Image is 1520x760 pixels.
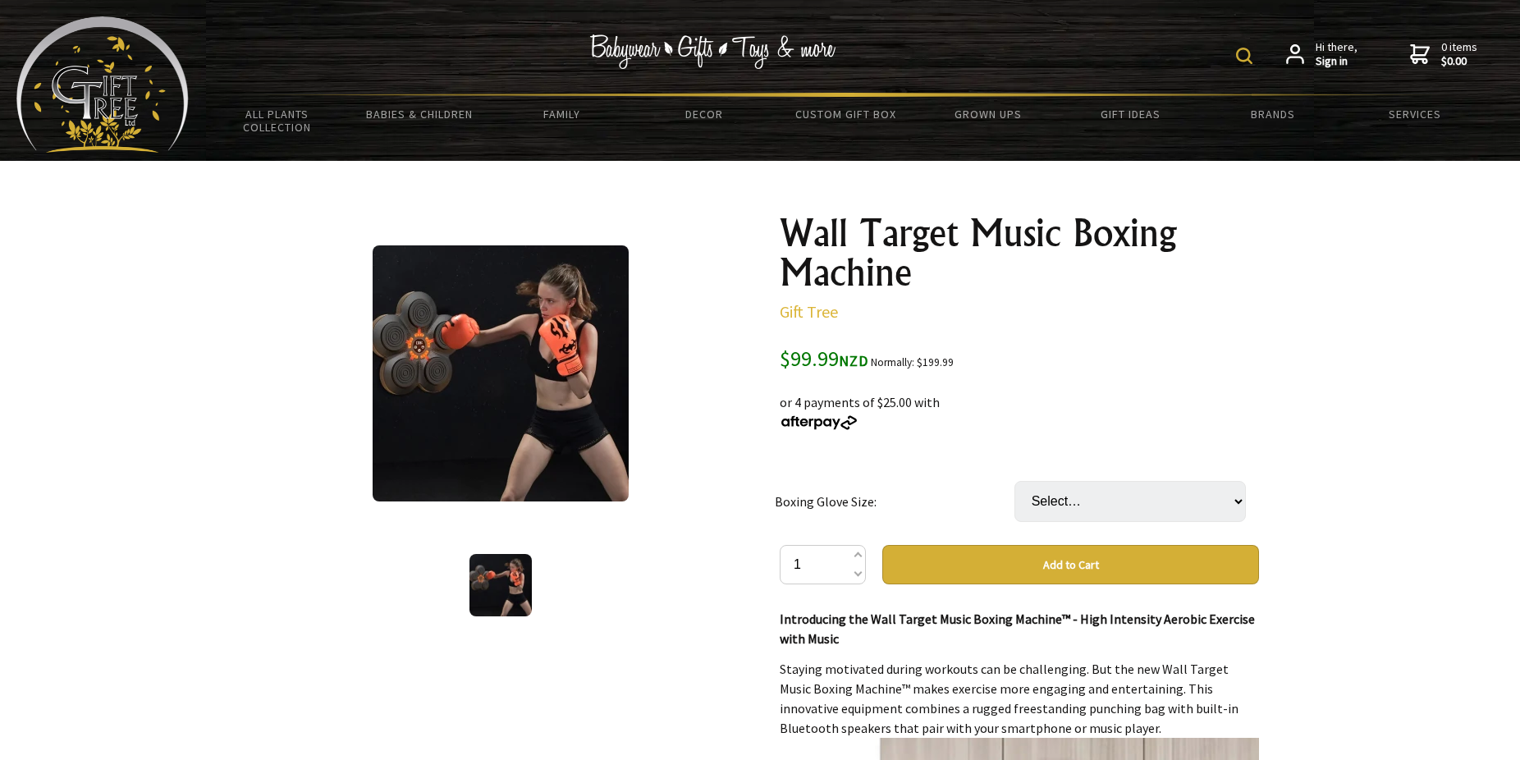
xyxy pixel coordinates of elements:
button: Add to Cart [882,545,1259,584]
a: All Plants Collection [206,97,348,144]
a: Family [491,97,633,131]
small: Normally: $199.99 [871,355,954,369]
img: Babyware - Gifts - Toys and more... [16,16,189,153]
img: Wall Target Music Boxing Machine [469,554,532,616]
a: Services [1344,97,1486,131]
img: Babywear - Gifts - Toys & more [589,34,836,69]
a: 0 items$0.00 [1410,40,1477,69]
span: Hi there, [1316,40,1357,69]
strong: Introducing the Wall Target Music Boxing Machine™ - High Intensity Aerobic Exercise with Music [780,611,1255,647]
td: Boxing Glove Size: [775,458,1014,545]
span: NZD [839,351,868,370]
span: $99.99 [780,345,868,372]
img: product search [1236,48,1252,64]
strong: Sign in [1316,54,1357,69]
img: Afterpay [780,415,858,430]
img: Wall Target Music Boxing Machine [373,245,629,501]
a: Babies & Children [348,97,490,131]
h1: Wall Target Music Boxing Machine [780,213,1259,292]
a: Brands [1202,97,1344,131]
a: Gift Ideas [1060,97,1202,131]
a: Decor [633,97,775,131]
a: Grown Ups [918,97,1060,131]
strong: $0.00 [1441,54,1477,69]
a: Hi there,Sign in [1286,40,1357,69]
div: or 4 payments of $25.00 with [780,373,1259,432]
a: Gift Tree [780,301,838,322]
a: Custom Gift Box [775,97,917,131]
span: 0 items [1441,39,1477,69]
